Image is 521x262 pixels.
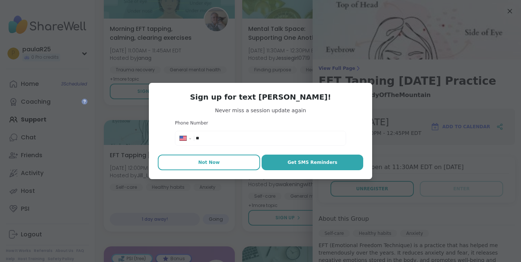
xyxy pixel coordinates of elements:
[288,159,338,166] span: Get SMS Reminders
[158,92,363,102] h3: Sign up for text [PERSON_NAME]!
[198,159,220,166] span: Not Now
[262,155,363,170] button: Get SMS Reminders
[180,136,186,140] img: United States
[158,155,260,170] button: Not Now
[175,120,346,126] h3: Phone Number
[158,107,363,114] span: Never miss a session update again
[81,98,87,104] iframe: Spotlight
